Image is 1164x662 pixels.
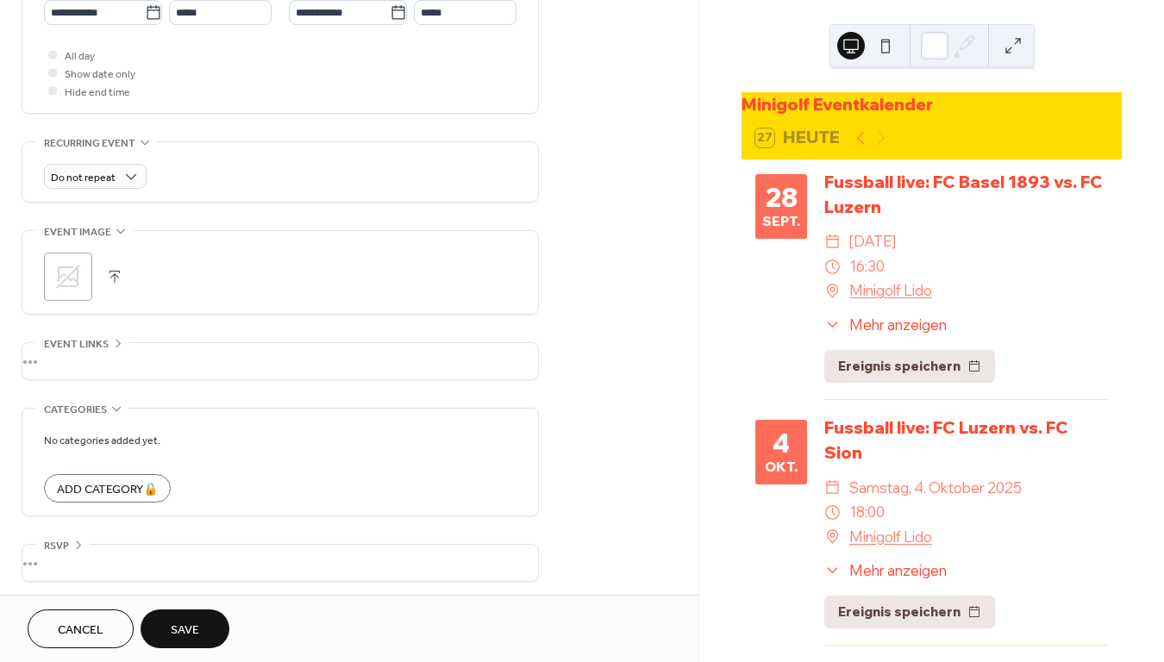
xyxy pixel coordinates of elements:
[65,47,95,66] span: All day
[742,92,1122,117] div: Minigolf Eventkalender
[824,415,1108,465] div: Fussball live: FC Luzern vs. FC Sion
[824,314,841,335] div: ​
[824,314,947,335] button: ​Mehr anzeigen
[58,621,103,640] span: Cancel
[44,401,107,419] span: Categories
[849,278,932,303] a: Minigolf Lido
[22,545,538,581] div: •••
[824,500,841,525] div: ​
[824,525,841,550] div: ​
[44,335,109,353] span: Event links
[824,559,947,581] button: ​Mehr anzeigen
[824,278,841,303] div: ​
[44,134,135,153] span: Recurring event
[849,559,947,581] span: Mehr anzeigen
[141,609,229,648] button: Save
[766,184,798,210] div: 28
[44,537,69,555] span: RSVP
[773,430,790,456] div: 4
[65,66,135,84] span: Show date only
[849,254,885,279] span: 16:30
[824,170,1108,220] div: Fussball live: FC Basel 1893 vs. FC Luzern
[44,432,160,450] span: No categories added yet.
[824,229,841,254] div: ​
[824,559,841,581] div: ​
[824,254,841,279] div: ​
[171,621,199,640] span: Save
[849,314,947,335] span: Mehr anzeigen
[824,476,841,501] div: ​
[765,460,798,473] div: Okt.
[849,525,932,550] a: Minigolf Lido
[22,343,538,379] div: •••
[44,253,92,301] div: ;
[849,500,885,525] span: 18:00
[65,84,130,102] span: Hide end time
[51,168,116,188] span: Do not repeat
[824,596,995,628] button: Ereignis speichern
[824,350,995,383] button: Ereignis speichern
[849,476,1022,501] span: Samstag, 4. Oktober 2025
[762,215,800,228] div: Sept.
[849,229,896,254] span: [DATE]
[44,223,111,241] span: Event image
[28,609,134,648] button: Cancel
